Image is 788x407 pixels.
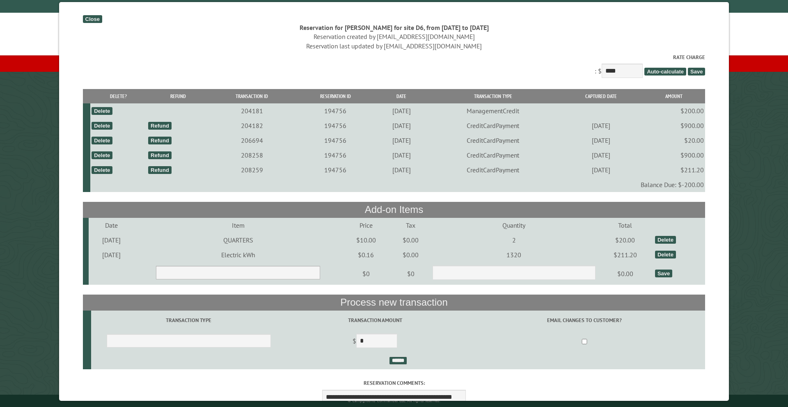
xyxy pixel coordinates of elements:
[341,247,390,262] td: $0.16
[655,270,672,277] div: Save
[431,218,597,233] td: Quantity
[376,133,426,148] td: [DATE]
[148,151,172,159] div: Refund
[135,218,341,233] td: Item
[286,330,464,353] td: $
[465,316,704,324] label: Email changes to customer?
[643,89,705,103] th: Amount
[89,233,135,247] td: [DATE]
[89,247,135,262] td: [DATE]
[376,89,426,103] th: Date
[643,103,705,118] td: $200.00
[90,177,705,192] td: Balance Due: $-200.00
[147,89,209,103] th: Refund
[92,166,112,174] div: Delete
[376,118,426,133] td: [DATE]
[376,162,426,177] td: [DATE]
[597,247,654,262] td: $211.20
[597,262,654,285] td: $0.00
[427,148,559,162] td: CreditCardPayment
[427,118,559,133] td: CreditCardPayment
[83,32,706,41] div: Reservation created by [EMAIL_ADDRESS][DOMAIN_NAME]
[559,148,643,162] td: [DATE]
[655,251,676,258] div: Delete
[390,233,431,247] td: $0.00
[597,233,654,247] td: $20.00
[643,133,705,148] td: $20.00
[427,162,559,177] td: CreditCardPayment
[83,41,706,50] div: Reservation last updated by [EMAIL_ADDRESS][DOMAIN_NAME]
[295,133,376,148] td: 194756
[83,15,102,23] div: Close
[89,218,135,233] td: Date
[295,162,376,177] td: 194756
[427,89,559,103] th: Transaction Type
[427,133,559,148] td: CreditCardPayment
[90,89,147,103] th: Delete?
[148,166,172,174] div: Refund
[209,133,295,148] td: 206694
[559,162,643,177] td: [DATE]
[288,316,463,324] label: Transaction Amount
[83,53,706,61] label: Rate Charge
[643,148,705,162] td: $900.00
[135,233,341,247] td: QUARTERS
[341,233,390,247] td: $10.00
[376,103,426,118] td: [DATE]
[209,162,295,177] td: 208259
[92,151,112,159] div: Delete
[390,262,431,285] td: $0
[431,247,597,262] td: 1320
[655,236,676,244] div: Delete
[92,316,285,324] label: Transaction Type
[341,262,390,285] td: $0
[92,122,112,130] div: Delete
[295,103,376,118] td: 194756
[643,118,705,133] td: $900.00
[688,68,705,75] span: Save
[92,137,112,144] div: Delete
[83,295,706,310] th: Process new transaction
[390,247,431,262] td: $0.00
[209,103,295,118] td: 204181
[83,202,706,217] th: Add-on Items
[92,107,112,115] div: Delete
[431,233,597,247] td: 2
[559,118,643,133] td: [DATE]
[148,137,172,144] div: Refund
[341,218,390,233] td: Price
[643,162,705,177] td: $211.20
[559,89,643,103] th: Captured Date
[295,118,376,133] td: 194756
[597,218,654,233] td: Total
[295,89,376,103] th: Reservation ID
[559,133,643,148] td: [DATE]
[390,218,431,233] td: Tax
[209,148,295,162] td: 208258
[644,68,686,75] span: Auto-calculate
[135,247,341,262] td: Electric kWh
[348,398,440,403] small: © Campground Commander LLC. All rights reserved.
[376,148,426,162] td: [DATE]
[209,118,295,133] td: 204182
[209,89,295,103] th: Transaction ID
[295,148,376,162] td: 194756
[83,23,706,32] div: Reservation for [PERSON_NAME] for site D6, from [DATE] to [DATE]
[148,122,172,130] div: Refund
[427,103,559,118] td: ManagementCredit
[83,53,706,80] div: : $
[83,379,706,387] label: Reservation comments:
